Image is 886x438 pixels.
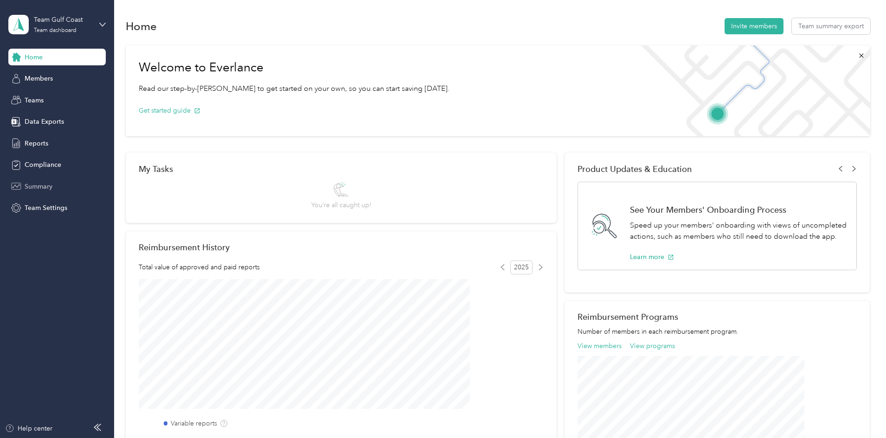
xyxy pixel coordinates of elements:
span: Home [25,52,43,62]
button: View members [578,341,622,351]
span: Product Updates & Education [578,164,692,174]
span: Members [25,74,53,83]
button: Help center [5,424,52,433]
span: Team Settings [25,203,67,213]
span: Total value of approved and paid reports [139,262,260,272]
button: View programs [630,341,675,351]
button: Invite members [725,18,783,34]
p: Number of members in each reimbursement program. [578,327,857,336]
span: Summary [25,182,52,191]
h1: Welcome to Everlance [139,60,449,75]
button: Team summary export [792,18,870,34]
p: Read our step-by-[PERSON_NAME] to get started on your own, so you can start saving [DATE]. [139,83,449,95]
span: Teams [25,95,44,105]
div: Team dashboard [34,28,77,33]
span: Reports [25,139,48,148]
span: 2025 [510,260,533,274]
label: Variable reports [171,419,217,428]
h2: Reimbursement History [139,242,230,252]
span: You’re all caught up! [311,200,371,210]
h1: See Your Members' Onboarding Process [630,205,847,215]
button: Learn more [630,252,674,262]
h2: Reimbursement Programs [578,312,857,322]
iframe: Everlance-gr Chat Button Frame [834,386,886,438]
img: Welcome to everlance [632,45,870,136]
span: Data Exports [25,117,64,127]
h1: Home [126,21,157,31]
div: Team Gulf Coast [34,15,92,25]
p: Speed up your members' onboarding with views of uncompleted actions, such as members who still ne... [630,220,847,242]
div: My Tasks [139,164,544,174]
span: Compliance [25,160,61,170]
button: Get started guide [139,106,200,115]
